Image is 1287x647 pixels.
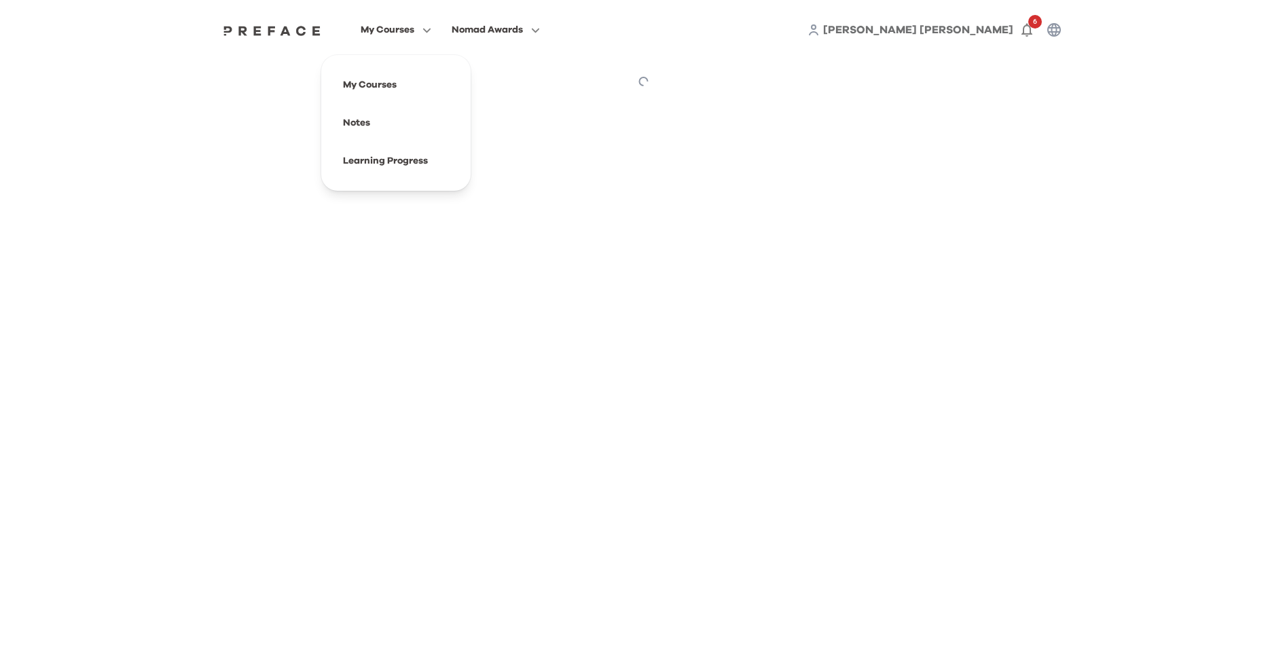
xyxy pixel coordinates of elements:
span: [PERSON_NAME] [PERSON_NAME] [823,24,1013,35]
span: 6 [1028,15,1042,29]
button: My Courses [357,21,435,39]
img: Preface Logo [220,25,325,36]
a: [PERSON_NAME] [PERSON_NAME] [823,22,1013,38]
a: Learning Progress [343,156,428,166]
button: Nomad Awards [448,21,544,39]
a: My Courses [343,80,397,90]
span: My Courses [361,22,414,38]
button: 6 [1013,16,1040,43]
span: Nomad Awards [452,22,523,38]
a: Notes [343,118,370,128]
a: Preface Logo [220,24,325,35]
